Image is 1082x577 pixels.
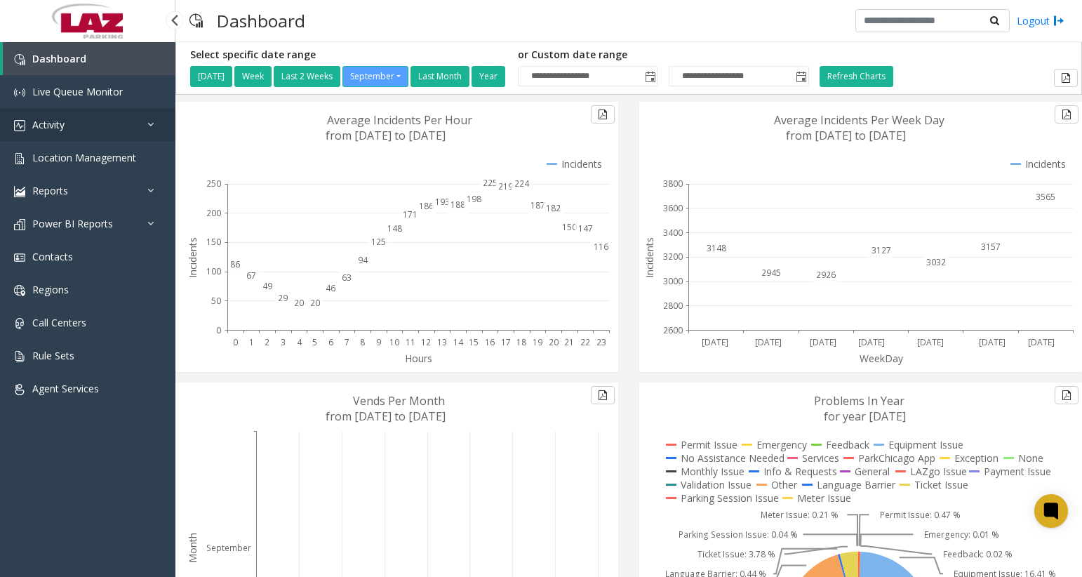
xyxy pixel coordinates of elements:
text: 9 [376,336,381,348]
text: 2945 [761,267,781,279]
text: 19 [533,336,542,348]
text: [DATE] [755,336,782,348]
text: 5 [312,336,317,348]
button: [DATE] [190,66,232,87]
text: 17 [501,336,511,348]
text: 50 [211,295,221,307]
text: 23 [596,336,606,348]
text: 10 [389,336,399,348]
text: [DATE] [917,336,944,348]
button: Year [472,66,505,87]
text: 49 [262,280,272,292]
text: [DATE] [702,336,728,348]
span: Activity [32,118,65,131]
text: 7 [345,336,349,348]
text: 186 [419,200,434,212]
text: 3032 [926,256,946,268]
button: Export to pdf [1054,69,1078,87]
text: 20 [549,336,559,348]
text: 182 [546,202,561,214]
text: Feedback: 0.02 % [943,548,1013,560]
a: Logout [1017,13,1064,28]
text: 0 [216,324,221,336]
text: 188 [450,199,465,211]
text: 12 [421,336,431,348]
text: Month [186,533,199,563]
text: Average Incidents Per Week Day [774,112,944,128]
text: [DATE] [1028,336,1055,348]
button: September [342,66,408,87]
text: 147 [578,223,593,234]
text: Meter Issue: 0.21 % [761,509,839,521]
span: Live Queue Monitor [32,85,123,98]
button: Last 2 Weeks [274,66,340,87]
img: 'icon' [14,87,25,98]
text: 2926 [816,269,836,281]
span: Rule Sets [32,349,74,362]
span: Location Management [32,151,136,164]
text: 3400 [663,227,683,239]
text: Emergency: 0.01 % [924,529,999,540]
img: 'icon' [14,54,25,65]
text: 4 [297,336,302,348]
text: 94 [358,254,368,266]
text: 1 [249,336,254,348]
text: 171 [403,208,418,220]
text: 2 [265,336,269,348]
text: [DATE] [979,336,1006,348]
text: 16 [485,336,495,348]
text: 3 [281,336,286,348]
text: [DATE] [858,336,885,348]
text: 18 [516,336,526,348]
text: Parking Session Issue: 0.04 % [679,529,798,540]
text: Ticket Issue: 3.78 % [697,548,775,560]
text: 198 [467,193,481,205]
text: 6 [328,336,333,348]
text: 3127 [871,244,891,256]
span: Reports [32,184,68,197]
text: 219 [498,180,513,192]
text: 13 [437,336,447,348]
span: Call Centers [32,316,86,329]
span: Agent Services [32,382,99,395]
text: 29 [278,292,288,304]
text: 250 [206,178,221,190]
h5: Select specific date range [190,49,507,61]
text: 2800 [663,300,683,312]
a: Dashboard [3,42,175,75]
h5: or Custom date range [518,49,809,61]
text: 125 [371,236,386,248]
text: 86 [230,258,240,270]
text: 3800 [663,178,683,190]
text: from [DATE] to [DATE] [786,128,906,143]
text: Vends Per Month [353,393,445,409]
text: 0 [233,336,238,348]
img: 'icon' [14,252,25,263]
text: 2600 [663,324,683,336]
text: Incidents [186,237,199,278]
img: 'icon' [14,120,25,131]
text: 3600 [663,202,683,214]
text: 20 [310,297,320,309]
text: 8 [360,336,365,348]
text: for year [DATE] [824,409,906,424]
text: 3000 [663,275,683,287]
button: Export to pdf [1055,105,1078,124]
text: 150 [562,221,577,233]
text: WeekDay [860,352,904,365]
text: 100 [206,265,221,277]
text: 21 [564,336,574,348]
span: Dashboard [32,52,86,65]
img: logout [1053,13,1064,28]
img: 'icon' [14,285,25,296]
text: 224 [514,178,530,190]
span: Toggle popup [793,67,808,86]
text: 193 [435,196,450,208]
text: from [DATE] to [DATE] [326,128,446,143]
button: Export to pdf [591,105,615,124]
text: Average Incidents Per Hour [327,112,472,128]
img: 'icon' [14,318,25,329]
text: 15 [469,336,479,348]
text: 150 [206,236,221,248]
button: Export to pdf [591,386,615,404]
